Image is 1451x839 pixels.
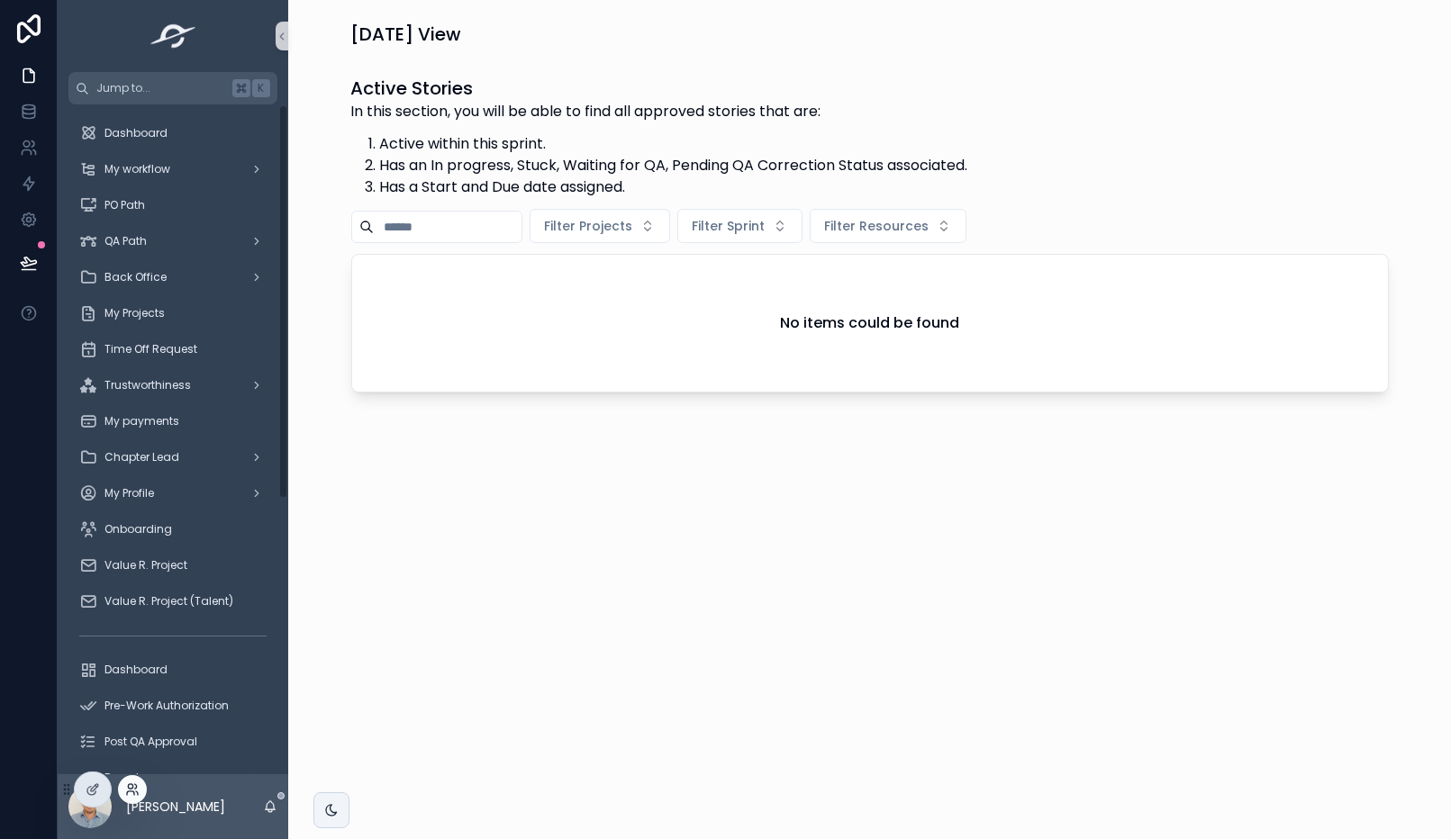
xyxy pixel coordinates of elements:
[825,217,930,235] span: Filter Resources
[254,81,268,95] span: K
[693,217,766,235] span: Filter Sprint
[104,594,233,609] span: Value R. Project (Talent)
[780,312,959,334] h2: No items could be found
[68,726,277,758] a: Post QA Approval
[68,297,277,329] a: My Projects
[104,234,147,248] span: QA Path
[351,76,968,101] h1: Active Stories
[68,477,277,510] a: My Profile
[68,690,277,722] a: Pre-Work Authorization
[68,549,277,582] a: Value R. Project
[145,22,202,50] img: App logo
[104,342,197,356] span: Time Off Request
[351,22,462,47] h1: [DATE] View
[68,261,277,293] a: Back Office
[68,513,277,546] a: Onboarding
[380,133,968,155] li: Active within this sprint.
[380,176,968,198] li: Has a Start and Due date assigned.
[104,270,167,284] span: Back Office
[68,654,277,686] a: Dashboard
[351,101,968,122] p: In this section, you will be able to find all approved stories that are:
[104,162,170,176] span: My workflow
[68,405,277,438] a: My payments
[68,189,277,221] a: PO Path
[104,558,187,573] span: Value R. Project
[104,699,229,713] span: Pre-Work Authorization
[104,486,154,501] span: My Profile
[677,209,803,243] button: Select Button
[104,735,197,749] span: Post QA Approval
[2,86,34,119] iframe: Spotlight
[68,333,277,365] a: Time Off Request
[104,522,172,537] span: Onboarding
[68,585,277,618] a: Value R. Project (Talent)
[68,117,277,149] a: Dashboard
[58,104,288,774] div: scrollable content
[68,225,277,257] a: QA Path
[104,450,179,465] span: Chapter Lead
[380,155,968,176] li: Has an In progress, Stuck, Waiting for QA, Pending QA Correction Status associated.
[68,153,277,185] a: My workflow
[104,378,191,392] span: Trustworthiness
[68,441,277,474] a: Chapter Lead
[104,771,146,785] span: Reports
[104,198,145,212] span: PO Path
[126,798,225,816] p: [PERSON_NAME]
[810,209,966,243] button: Select Button
[96,81,225,95] span: Jump to...
[545,217,633,235] span: Filter Projects
[68,762,277,794] a: Reports
[104,306,165,320] span: My Projects
[104,126,168,140] span: Dashboard
[68,369,277,401] a: Trustworthiness
[104,663,168,677] span: Dashboard
[530,209,670,243] button: Select Button
[104,414,179,429] span: My payments
[68,72,277,104] button: Jump to...K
